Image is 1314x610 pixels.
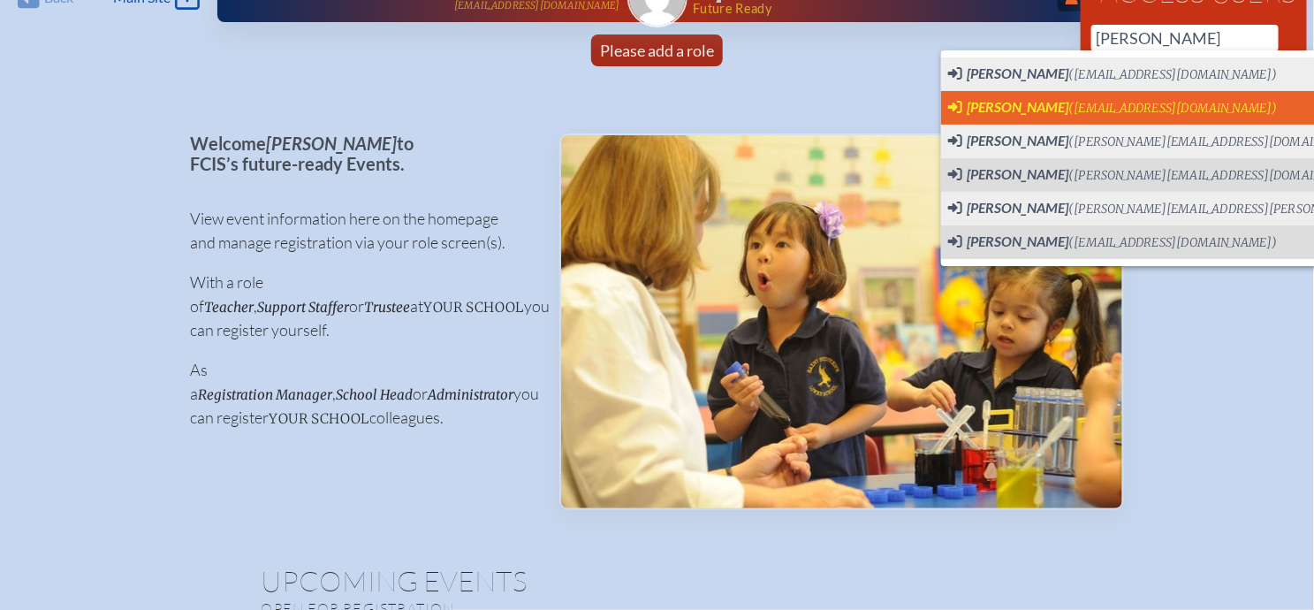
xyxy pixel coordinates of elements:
[693,3,1040,15] span: Future Ready
[191,271,531,342] p: With a role of , or at you can register yourself.
[1091,25,1279,51] input: Person’s name or email
[337,386,414,403] span: School Head
[968,98,1069,115] span: [PERSON_NAME]
[948,98,1278,118] span: Switch User
[1069,101,1278,116] span: ([EMAIL_ADDRESS][DOMAIN_NAME])
[429,386,514,403] span: Administrator
[267,133,398,154] span: [PERSON_NAME]
[205,299,254,316] span: Teacher
[262,567,1053,595] h1: Upcoming Events
[948,233,1278,252] span: Switch User
[968,233,1069,249] span: [PERSON_NAME]
[968,65,1069,81] span: [PERSON_NAME]
[199,386,333,403] span: Registration Manager
[600,41,714,60] span: Please add a role
[191,207,531,255] p: View event information here on the homepage and manage registration via your role screen(s).
[424,299,524,316] span: your school
[968,132,1069,149] span: [PERSON_NAME]
[1069,235,1278,250] span: ([EMAIL_ADDRESS][DOMAIN_NAME])
[1069,67,1278,82] span: ([EMAIL_ADDRESS][DOMAIN_NAME])
[270,410,369,427] span: your school
[968,199,1069,216] span: [PERSON_NAME]
[593,34,721,66] a: Please add a role
[968,165,1069,182] span: [PERSON_NAME]
[365,299,411,316] span: Trustee
[191,133,531,173] p: Welcome to FCIS’s future-ready Events.
[191,358,531,430] p: As a , or you can register colleagues.
[561,135,1122,508] img: Events
[258,299,350,316] span: Support Staffer
[948,65,1278,84] span: Switch User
